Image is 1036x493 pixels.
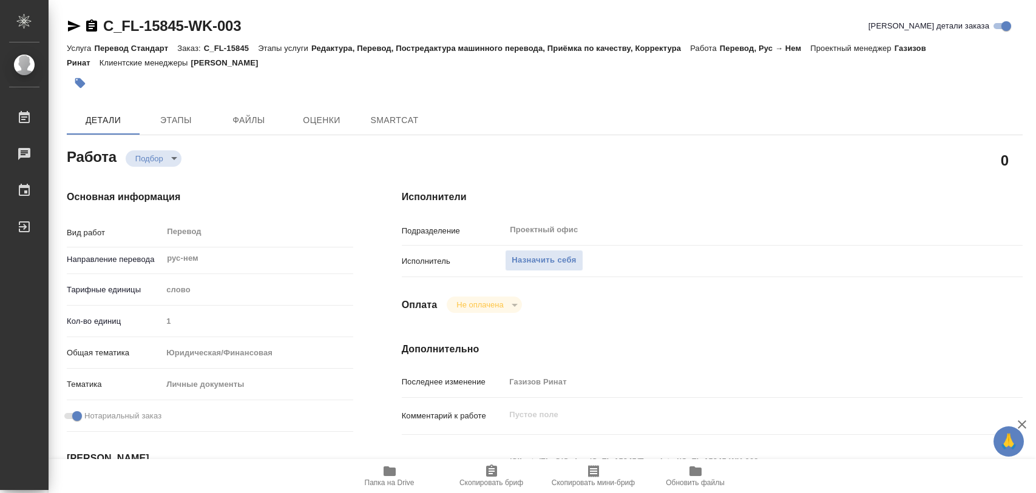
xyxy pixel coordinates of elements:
[459,478,523,487] span: Скопировать бриф
[100,58,191,67] p: Клиентские менеджеры
[402,255,506,267] p: Исполнитель
[868,20,989,32] span: [PERSON_NAME] детали заказа
[103,18,241,34] a: C_FL-15845-WK-003
[505,373,970,391] input: Пустое поле
[84,19,99,33] button: Скопировать ссылку
[543,459,645,493] button: Скопировать мини-бриф
[204,44,258,53] p: C_FL-15845
[67,451,353,466] h4: [PERSON_NAME]
[365,113,424,128] span: SmartCat
[67,44,94,53] p: Услуга
[147,113,205,128] span: Этапы
[447,297,521,313] div: Подбор
[67,347,162,359] p: Общая тематика
[690,44,720,53] p: Работа
[441,459,543,493] button: Скопировать бриф
[67,227,162,239] p: Вид работ
[162,280,353,300] div: слово
[191,58,268,67] p: [PERSON_NAME]
[67,145,117,167] h2: Работа
[402,457,506,469] p: Путь на drive
[402,190,1023,204] h4: Исполнители
[402,225,506,237] p: Подразделение
[645,459,747,493] button: Обновить файлы
[67,315,162,327] p: Кол-во единиц
[94,44,177,53] p: Перевод Стандарт
[339,459,441,493] button: Папка на Drive
[220,113,278,128] span: Файлы
[402,342,1023,357] h4: Дополнительно
[402,298,438,312] h4: Оплата
[402,410,506,422] p: Комментарий к работе
[162,343,353,363] div: Юридическая/Финансовая
[67,19,81,33] button: Скопировать ссылку для ЯМессенджера
[126,150,181,167] div: Подбор
[365,478,415,487] span: Папка на Drive
[998,429,1019,454] span: 🙏
[1001,150,1009,170] h2: 0
[311,44,690,53] p: Редактура, Перевод, Постредактура машинного перевода, Приёмка по качеству, Корректура
[552,478,635,487] span: Скопировать мини-бриф
[162,312,353,330] input: Пустое поле
[177,44,203,53] p: Заказ:
[994,426,1024,457] button: 🙏
[258,44,311,53] p: Этапы услуги
[505,250,583,271] button: Назначить себя
[810,44,894,53] p: Проектный менеджер
[132,153,167,164] button: Подбор
[720,44,810,53] p: Перевод, Рус → Нем
[67,190,353,204] h4: Основная информация
[67,253,162,266] p: Направление перевода
[67,378,162,391] p: Тематика
[67,70,93,96] button: Добавить тэг
[74,113,132,128] span: Детали
[162,374,353,395] div: Личные документы
[402,376,506,388] p: Последнее изменение
[666,478,725,487] span: Обновить файлы
[453,300,507,310] button: Не оплачена
[84,410,161,422] span: Нотариальный заказ
[505,451,970,472] textarea: /Clients/FL_C/Orders/C_FL-15845/Translated/C_FL-15845-WK-003
[512,253,576,267] span: Назначить себя
[293,113,351,128] span: Оценки
[67,284,162,296] p: Тарифные единицы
